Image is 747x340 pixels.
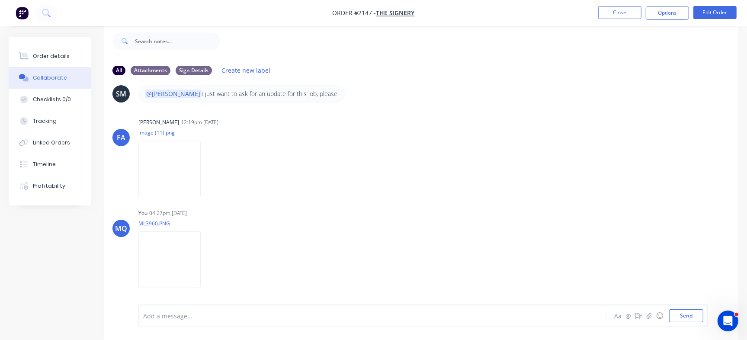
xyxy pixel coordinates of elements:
[33,117,57,125] div: Tracking
[9,67,91,89] button: Collaborate
[116,89,126,99] div: SM
[176,66,212,75] div: Sign Details
[33,96,71,103] div: Checklists 0/0
[33,182,65,190] div: Profitability
[623,311,634,321] button: @
[181,119,218,126] div: 12:19pm [DATE]
[669,309,703,322] button: Send
[33,139,70,147] div: Linked Orders
[145,90,339,98] p: I just want to ask for an update for this job, please.
[138,129,209,136] p: image (11).png
[646,6,689,20] button: Options
[131,66,170,75] div: Attachments
[9,45,91,67] button: Order details
[9,175,91,197] button: Profitability
[33,160,56,168] div: Timeline
[333,9,376,17] span: Order #2147 -
[117,132,125,143] div: FA
[138,209,147,217] div: You
[149,209,187,217] div: 04:27pm [DATE]
[33,74,67,82] div: Collaborate
[613,311,623,321] button: Aa
[135,32,221,50] input: Search notes...
[115,223,127,234] div: MQ
[112,66,125,75] div: All
[145,90,202,98] span: @[PERSON_NAME]
[9,132,91,154] button: Linked Orders
[33,52,70,60] div: Order details
[138,220,209,227] p: ML3960.PNG
[376,9,415,17] a: The Signery
[9,154,91,175] button: Timeline
[217,64,275,76] button: Create new label
[654,311,665,321] button: ☺
[138,119,179,126] div: [PERSON_NAME]
[16,6,29,19] img: Factory
[718,311,738,331] iframe: Intercom live chat
[598,6,641,19] button: Close
[693,6,737,19] button: Edit Order
[9,89,91,110] button: Checklists 0/0
[9,110,91,132] button: Tracking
